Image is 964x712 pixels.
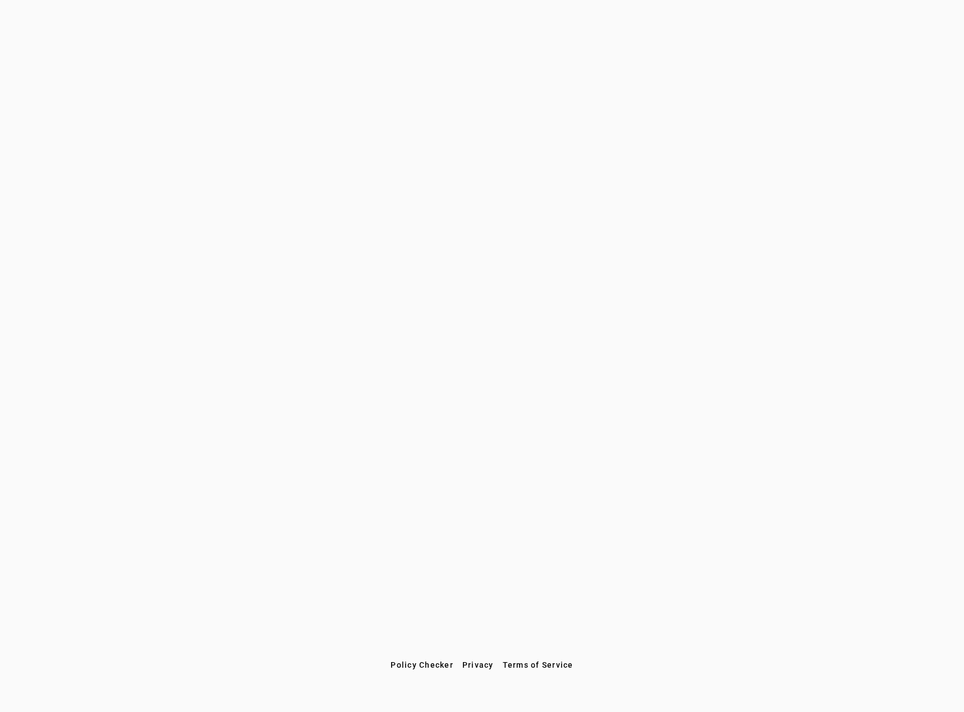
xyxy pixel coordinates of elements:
[498,655,578,675] button: Terms of Service
[458,655,498,675] button: Privacy
[462,660,494,669] span: Privacy
[391,660,453,669] span: Policy Checker
[503,660,573,669] span: Terms of Service
[386,655,458,675] button: Policy Checker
